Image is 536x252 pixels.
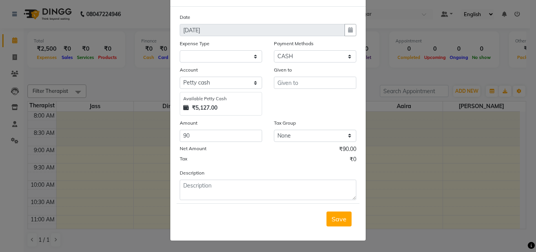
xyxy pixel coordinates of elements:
button: Save [326,212,352,226]
div: Available Petty Cash [183,96,259,102]
label: Tax Group [274,120,296,127]
span: ₹0 [350,155,356,166]
span: Save [332,215,346,223]
span: ₹90.00 [339,145,356,155]
label: Amount [180,120,197,127]
input: Amount [180,130,262,142]
label: Payment Methods [274,40,314,47]
label: Account [180,66,198,74]
label: Date [180,14,190,21]
label: Given to [274,66,292,74]
label: Description [180,169,204,177]
label: Expense Type [180,40,210,47]
strong: ₹5,127.00 [192,104,217,112]
input: Given to [274,77,356,89]
label: Tax [180,155,187,162]
label: Net Amount [180,145,206,152]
